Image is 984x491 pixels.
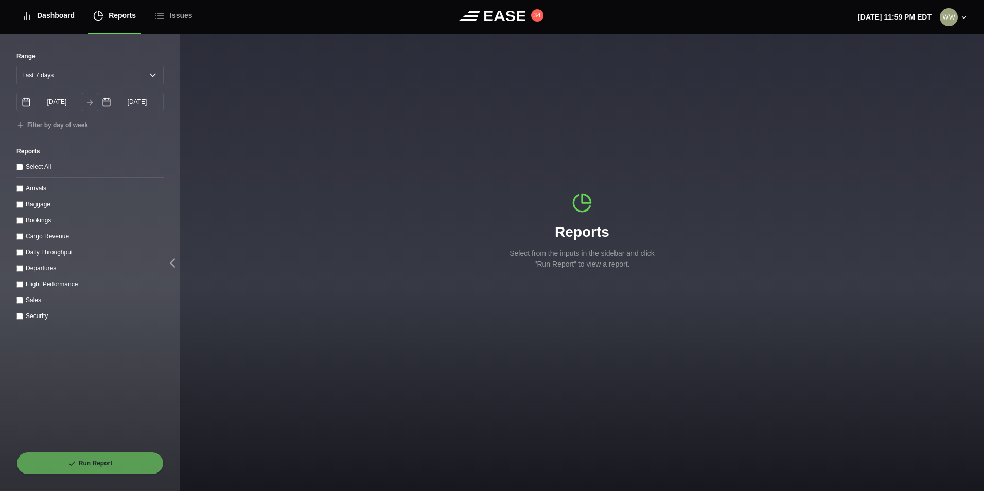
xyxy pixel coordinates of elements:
[97,93,164,111] input: mm/dd/yyyy
[26,280,78,288] label: Flight Performance
[16,147,164,156] label: Reports
[26,201,50,208] label: Baggage
[940,8,958,26] img: 44fab04170f095a2010eee22ca678195
[26,217,51,224] label: Bookings
[26,265,56,272] label: Departures
[26,249,73,256] label: Daily Throughput
[505,221,659,243] h1: Reports
[505,192,659,270] div: Reports
[26,163,51,170] label: Select All
[531,9,543,22] button: 34
[26,312,48,320] label: Security
[16,121,88,130] button: Filter by day of week
[858,12,932,23] p: [DATE] 11:59 PM EDT
[26,185,46,192] label: Arrivals
[505,248,659,270] p: Select from the inputs in the sidebar and click "Run Report" to view a report.
[16,51,164,61] label: Range
[16,93,83,111] input: mm/dd/yyyy
[26,233,69,240] label: Cargo Revenue
[26,296,41,304] label: Sales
